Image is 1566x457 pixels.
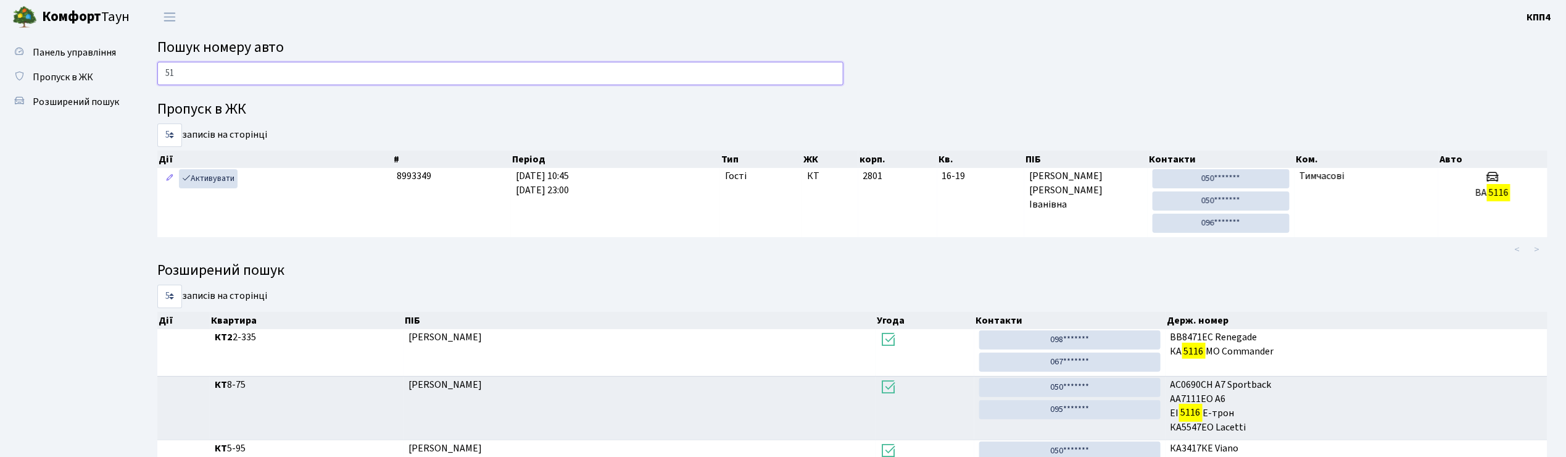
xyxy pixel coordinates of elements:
th: Авто [1439,151,1548,168]
b: КТ [215,378,227,392]
th: Контакти [974,312,1166,329]
span: [PERSON_NAME] [408,442,482,455]
a: Активувати [179,169,238,188]
label: записів на сторінці [157,285,267,308]
a: Панель управління [6,40,130,65]
b: КПП4 [1527,10,1551,24]
button: Переключити навігацію [154,7,185,27]
th: Квартира [210,312,404,329]
span: 16-19 [942,169,1020,183]
span: 8993349 [397,169,432,183]
span: Розширений пошук [33,95,119,109]
a: Розширений пошук [6,90,130,114]
span: Пошук номеру авто [157,36,284,58]
th: Ком. [1295,151,1438,168]
select: записів на сторінці [157,285,182,308]
h4: Пропуск в ЖК [157,101,1547,119]
th: Дії [157,151,392,168]
span: Панель управління [33,46,116,59]
span: ВВ8471EC Renegade КА МО Commander [1170,330,1543,359]
input: Пошук [157,62,843,85]
span: 2801 [863,169,883,183]
span: АС0690СН A7 Sportback AA7111EO A6 EI Е-трон КА5547EO Lacetti [1170,378,1543,434]
span: Гості [725,169,747,183]
th: ПІБ [404,312,876,329]
b: КТ2 [215,330,233,344]
h4: Розширений пошук [157,262,1547,280]
select: записів на сторінці [157,124,182,147]
mark: 5116 [1182,343,1206,360]
a: КПП4 [1527,10,1551,25]
th: Держ. номер [1166,312,1548,329]
b: КТ [215,442,227,455]
span: 8-75 [215,378,399,392]
th: Період [511,151,721,168]
span: [PERSON_NAME] [PERSON_NAME] Іванівна [1029,169,1143,212]
th: Угода [876,312,974,329]
th: Кв. [937,151,1025,168]
th: Тип [721,151,803,168]
span: [PERSON_NAME] [408,378,482,392]
span: КТ [807,169,853,183]
mark: 5116 [1179,404,1203,421]
span: Пропуск в ЖК [33,70,93,84]
img: logo.png [12,5,37,30]
span: [DATE] 10:45 [DATE] 23:00 [516,169,569,197]
span: Таун [42,7,130,28]
th: ЖК [802,151,858,168]
h5: ВА [1443,187,1543,199]
a: Редагувати [162,169,177,188]
th: # [392,151,511,168]
a: Пропуск в ЖК [6,65,130,90]
th: ПІБ [1025,151,1148,168]
th: корп. [858,151,937,168]
th: Контакти [1148,151,1295,168]
span: Тимчасові [1299,169,1344,183]
th: Дії [157,312,210,329]
b: Комфорт [42,7,101,27]
mark: 5116 [1487,184,1510,201]
span: 2-335 [215,330,399,345]
label: записів на сторінці [157,124,267,147]
span: [PERSON_NAME] [408,330,482,344]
